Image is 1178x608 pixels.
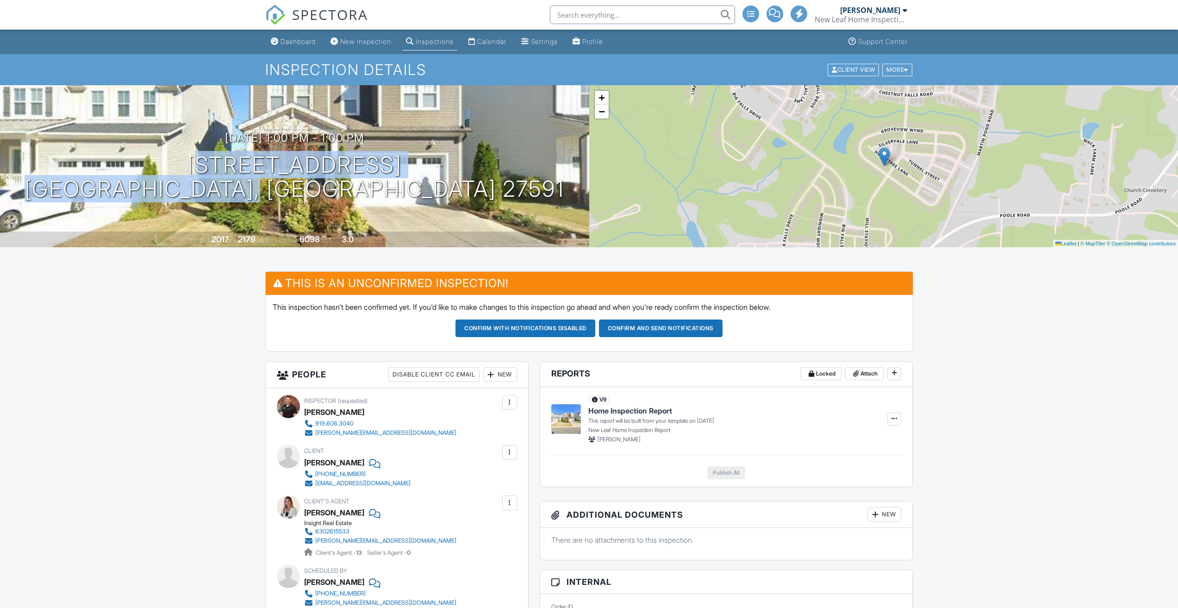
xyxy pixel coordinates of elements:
div: New [483,367,517,382]
a: Leaflet [1055,241,1076,246]
div: Inspections [416,38,454,45]
a: © OpenStreetMap contributors [1107,241,1176,246]
span: Scheduled By [304,567,347,574]
span: Built [200,237,210,244]
span: sq.ft. [321,237,333,244]
span: bathrooms [355,237,381,244]
a: Settings [517,33,561,50]
h3: [DATE] 1:00 pm - 1:00 pm [225,132,364,144]
div: Insight Real Estate [304,520,464,527]
div: [PERSON_NAME][EMAIL_ADDRESS][DOMAIN_NAME] [315,599,456,607]
span: | [1078,241,1079,246]
div: More [882,63,912,76]
span: Seller's Agent - [367,549,411,556]
input: Search everything... [550,6,735,24]
div: Support Center [858,38,908,45]
a: 919.606.3040 [304,419,456,428]
div: [PHONE_NUMBER] [315,470,366,478]
h3: People [266,362,528,388]
span: Client [304,447,324,454]
a: [PERSON_NAME][EMAIL_ADDRESS][DOMAIN_NAME] [304,598,456,608]
span: + [598,92,605,103]
h1: Inspection Details [265,62,913,78]
div: New [867,507,901,522]
div: [PERSON_NAME] [304,405,364,419]
p: This inspection hasn't been confirmed yet. If you'd like to make changes to this inspection go ah... [273,302,906,312]
div: [PERSON_NAME][EMAIL_ADDRESS][DOMAIN_NAME] [315,429,456,437]
div: 3.0 [342,234,354,244]
a: SPECTORA [265,13,368,32]
button: Confirm with notifications disabled [455,320,595,337]
div: New Leaf Home Inspections [815,15,907,24]
a: Client View [827,66,881,73]
div: 6098 [299,234,320,244]
h1: [STREET_ADDRESS] [GEOGRAPHIC_DATA], [GEOGRAPHIC_DATA] 27591 [25,153,564,202]
a: Profile [569,33,607,50]
span: (requested) [338,397,368,404]
img: Marker [879,147,890,166]
a: Zoom in [595,91,609,105]
span: − [598,106,605,117]
strong: 13 [356,549,362,556]
a: [PHONE_NUMBER] [304,470,411,479]
p: There are no attachments to this inspection. [551,535,902,545]
a: New Inspection [327,33,395,50]
span: SPECTORA [292,5,368,24]
div: Calendar [477,38,506,45]
a: Inspections [402,33,457,50]
a: © MapTiler [1080,241,1105,246]
h3: Additional Documents [540,501,913,528]
span: Client's Agent - [316,549,363,556]
span: sq. ft. [257,237,270,244]
a: Dashboard [267,33,319,50]
div: [PERSON_NAME] [304,506,364,520]
strong: 0 [407,549,411,556]
div: New Inspection [340,38,391,45]
div: Profile [582,38,603,45]
div: Settings [531,38,558,45]
div: [PERSON_NAME] [304,575,364,589]
a: [EMAIL_ADDRESS][DOMAIN_NAME] [304,479,411,488]
a: Calendar [465,33,510,50]
div: [PHONE_NUMBER] [315,590,366,597]
a: 6302615533 [304,527,456,536]
h3: Internal [540,570,913,594]
div: Client View [828,63,879,76]
span: Client's Agent [304,498,349,505]
a: [PERSON_NAME][EMAIL_ADDRESS][DOMAIN_NAME] [304,428,456,438]
a: [PERSON_NAME][EMAIL_ADDRESS][DOMAIN_NAME] [304,536,456,545]
div: Disable Client CC Email [388,367,480,382]
div: [EMAIL_ADDRESS][DOMAIN_NAME] [315,480,411,487]
span: Inspector [304,397,336,404]
button: Confirm and send notifications [599,320,723,337]
div: [PERSON_NAME][EMAIL_ADDRESS][DOMAIN_NAME] [315,537,456,545]
a: Zoom out [595,105,609,119]
div: Dashboard [280,38,316,45]
div: 2017 [212,234,229,244]
span: Lot Size [279,237,298,244]
div: 919.606.3040 [315,420,354,427]
h3: This is an Unconfirmed Inspection! [266,272,913,295]
a: Support Center [845,33,911,50]
a: [PHONE_NUMBER] [304,589,456,598]
div: 6302615533 [315,528,349,535]
div: [PERSON_NAME] [840,6,900,15]
div: 2179 [238,234,256,244]
div: [PERSON_NAME] [304,456,364,470]
img: The Best Home Inspection Software - Spectora [265,5,286,25]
